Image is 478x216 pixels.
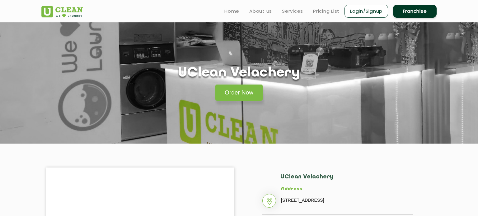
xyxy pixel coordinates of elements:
[249,7,272,15] a: About us
[281,186,413,192] h5: Address
[280,174,413,186] h2: UClean Velachery
[215,85,263,101] a: Order Now
[281,195,413,205] p: [STREET_ADDRESS]
[313,7,340,15] a: Pricing List
[224,7,239,15] a: Home
[282,7,303,15] a: Services
[344,5,388,18] a: Login/Signup
[41,6,83,17] img: UClean Laundry and Dry Cleaning
[178,65,300,81] h1: UClean Velachery
[393,5,437,18] a: Franchise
